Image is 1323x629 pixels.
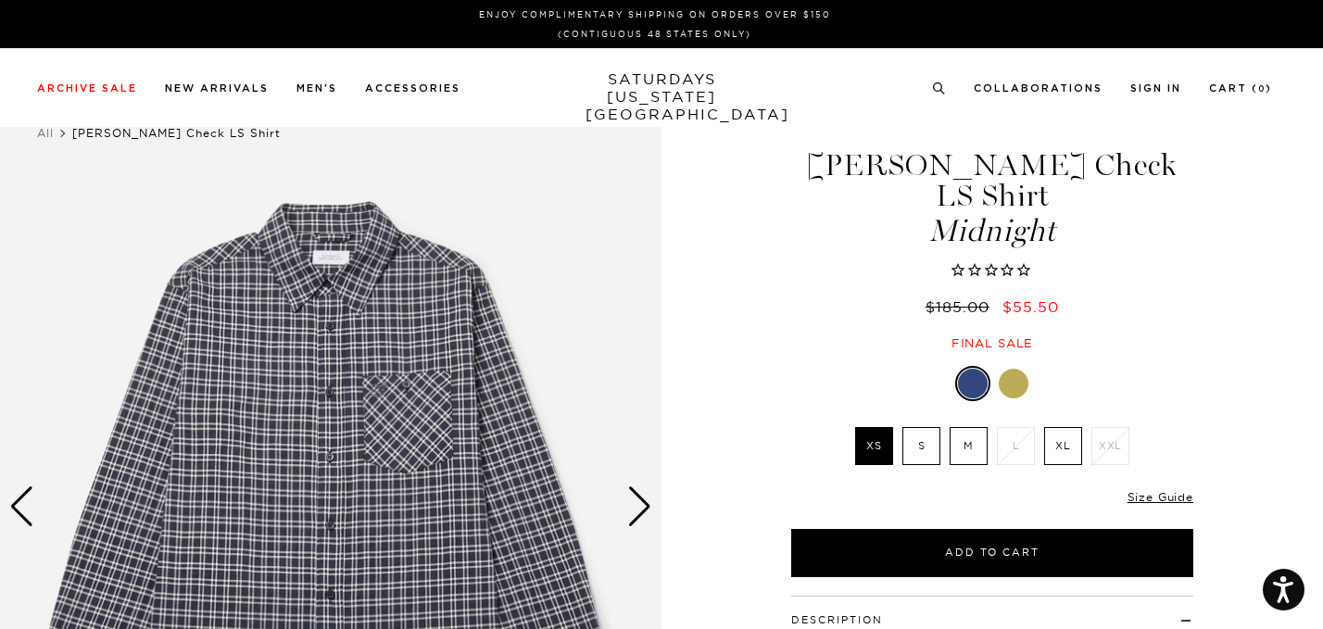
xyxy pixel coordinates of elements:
[9,486,34,527] div: Previous slide
[791,615,883,625] button: Description
[365,83,460,94] a: Accessories
[44,7,1265,21] p: Enjoy Complimentary Shipping on Orders Over $150
[855,427,893,465] label: XS
[1209,83,1272,94] a: Cart (0)
[627,486,652,527] div: Next slide
[586,70,738,123] a: SATURDAYS[US_STATE][GEOGRAPHIC_DATA]
[788,261,1196,281] span: Rated 0.0 out of 5 stars 0 reviews
[296,83,337,94] a: Men's
[791,529,1193,577] button: Add to Cart
[1130,83,1181,94] a: Sign In
[37,83,137,94] a: Archive Sale
[788,335,1196,351] div: Final sale
[788,216,1196,246] span: Midnight
[974,83,1102,94] a: Collaborations
[1044,427,1082,465] label: XL
[902,427,940,465] label: S
[37,126,54,140] a: All
[165,83,269,94] a: New Arrivals
[926,297,997,316] del: $185.00
[1128,490,1193,504] a: Size Guide
[1002,297,1059,316] span: $55.50
[72,126,281,140] span: [PERSON_NAME] Check LS Shirt
[950,427,988,465] label: M
[44,27,1265,41] p: (Contiguous 48 States Only)
[1258,85,1266,94] small: 0
[788,150,1196,246] h1: [PERSON_NAME] Check LS Shirt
